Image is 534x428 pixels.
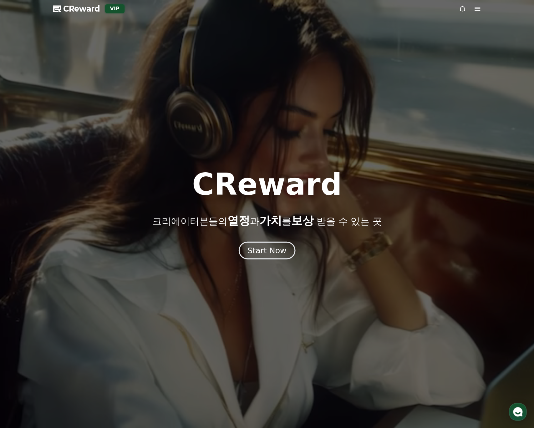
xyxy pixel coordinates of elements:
[53,4,100,14] a: CReward
[240,248,294,254] a: Start Now
[81,198,120,214] a: 설정
[57,208,65,213] span: 대화
[259,214,282,227] span: 가치
[2,198,41,214] a: 홈
[192,169,342,199] h1: CReward
[41,198,81,214] a: 대화
[20,208,23,213] span: 홈
[239,241,295,259] button: Start Now
[97,208,104,213] span: 설정
[247,245,286,256] div: Start Now
[63,4,100,14] span: CReward
[105,4,125,13] div: VIP
[152,214,382,227] p: 크리에이터분들의 과 를 받을 수 있는 곳
[291,214,313,227] span: 보상
[227,214,250,227] span: 열정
